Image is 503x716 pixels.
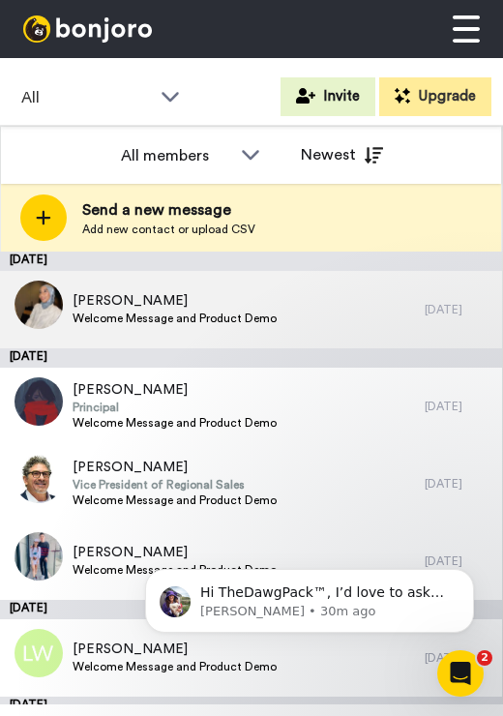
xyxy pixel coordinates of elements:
[425,399,492,414] div: [DATE]
[73,640,277,659] span: [PERSON_NAME]
[73,458,277,477] span: [PERSON_NAME]
[453,15,480,43] img: menu-white.svg
[15,455,63,503] img: b5b35675-a5a7-4f5a-9bd9-462b8f194c7f.jpg
[437,650,484,697] iframe: Intercom live chat
[82,222,255,237] span: Add new contact or upload CSV
[23,15,152,43] img: bj-logo-header-white.svg
[73,562,277,578] span: Welcome Message and Product Demo
[73,291,277,311] span: [PERSON_NAME]
[73,492,277,508] span: Welcome Message and Product Demo
[121,144,231,167] div: All members
[73,380,277,400] span: [PERSON_NAME]
[425,476,492,492] div: [DATE]
[379,77,491,116] button: Upgrade
[21,86,151,109] span: All
[15,629,63,677] img: lw.png
[73,311,277,326] span: Welcome Message and Product Demo
[116,528,503,664] iframe: Intercom notifications message
[477,650,492,666] span: 2
[15,532,63,581] img: 6eca3e17-b0d9-4a6d-afd7-af2795bc4d28.jpg
[15,377,63,426] img: 314d645a-4602-4163-9a84-4690ab178f51.jpg
[73,543,277,562] span: [PERSON_NAME]
[73,659,277,674] span: Welcome Message and Product Demo
[15,281,63,329] img: bab95674-47a9-4df9-a0f0-c5450d62e68d.jpg
[73,477,277,492] span: Vice President of Regional Sales
[82,198,255,222] span: Send a new message
[73,400,277,415] span: Principal
[286,135,398,174] button: Newest
[73,415,277,431] span: Welcome Message and Product Demo
[425,302,492,317] div: [DATE]
[281,77,375,116] button: Invite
